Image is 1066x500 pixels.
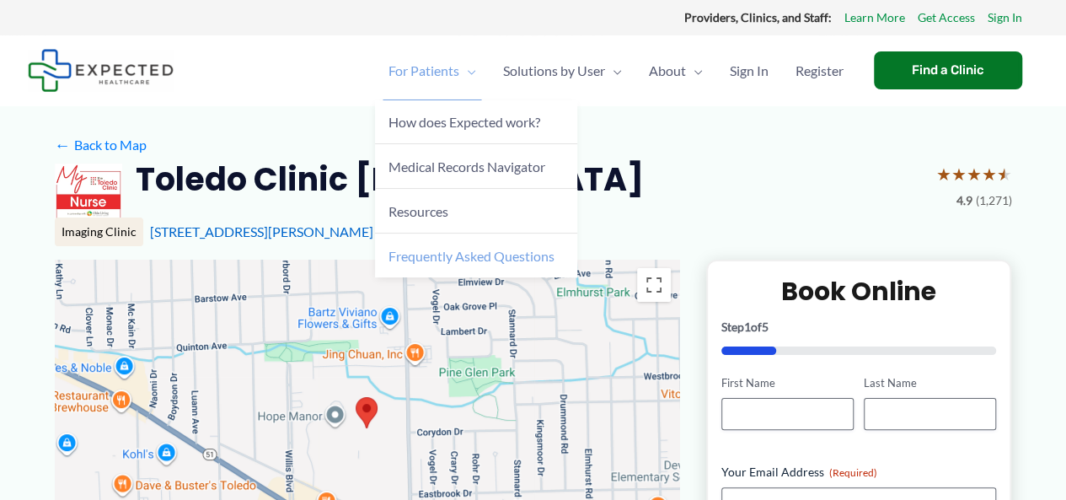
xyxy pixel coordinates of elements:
[744,320,751,334] span: 1
[635,41,716,100] a: AboutMenu Toggle
[762,320,769,334] span: 5
[967,159,982,190] span: ★
[55,132,147,158] a: ←Back to Map
[375,41,857,100] nav: Primary Site Navigation
[375,144,577,189] a: Medical Records Navigator
[55,137,71,153] span: ←
[388,114,540,130] span: How does Expected work?
[28,49,174,92] img: Expected Healthcare Logo - side, dark font, small
[459,41,476,100] span: Menu Toggle
[490,41,635,100] a: Solutions by UserMenu Toggle
[605,41,622,100] span: Menu Toggle
[136,159,644,200] h2: Toledo Clinic [MEDICAL_DATA]
[721,375,854,391] label: First Name
[150,223,373,239] a: [STREET_ADDRESS][PERSON_NAME]
[951,159,967,190] span: ★
[988,7,1022,29] a: Sign In
[864,375,996,391] label: Last Name
[375,234,577,277] a: Frequently Asked Questions
[684,10,832,24] strong: Providers, Clinics, and Staff:
[649,41,686,100] span: About
[730,41,769,100] span: Sign In
[375,100,577,145] a: How does Expected work?
[997,159,1012,190] span: ★
[874,51,1022,89] a: Find a Clinic
[795,41,844,100] span: Register
[782,41,857,100] a: Register
[388,248,554,264] span: Frequently Asked Questions
[375,189,577,234] a: Resources
[686,41,703,100] span: Menu Toggle
[637,268,671,302] button: Toggle fullscreen view
[388,159,545,175] span: Medical Records Navigator
[388,203,448,219] span: Resources
[918,7,975,29] a: Get Access
[936,159,951,190] span: ★
[375,41,490,100] a: For PatientsMenu Toggle
[976,190,1012,212] span: (1,271)
[55,218,143,246] div: Imaging Clinic
[716,41,782,100] a: Sign In
[982,159,997,190] span: ★
[388,41,459,100] span: For Patients
[721,275,997,308] h2: Book Online
[844,7,905,29] a: Learn More
[721,321,997,333] p: Step of
[829,466,877,479] span: (Required)
[721,464,997,481] label: Your Email Address
[956,190,972,212] span: 4.9
[503,41,605,100] span: Solutions by User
